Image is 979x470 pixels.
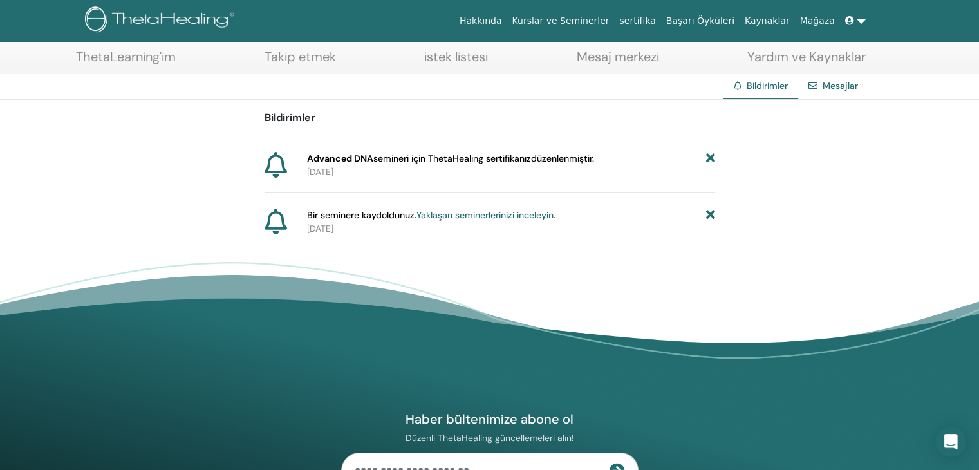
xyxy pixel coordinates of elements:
[747,49,866,74] a: Yardım ve Kaynaklar
[666,15,734,26] font: Başarı Öyküleri
[823,80,858,91] a: Mesajlar
[740,9,795,33] a: Kaynaklar
[307,166,333,178] font: [DATE]
[747,48,866,65] font: Yardım ve Kaynaklar
[794,9,839,33] a: Mağaza
[577,48,659,65] font: Mesaj merkezi
[799,15,834,26] font: Mağaza
[265,111,315,124] font: Bildirimler
[424,49,488,74] a: istek listesi
[406,432,574,444] font: Düzenli ThetaHealing güncellemeleri alın!
[935,426,966,457] div: Intercom Messenger'ı açın
[512,15,609,26] font: Kurslar ve Seminerler
[619,15,655,26] font: sertifika
[424,48,488,65] font: istek listesi
[747,80,788,91] font: Bildirimler
[265,48,336,65] font: Takip etmek
[454,9,507,33] a: Hakkında
[265,49,336,74] a: Takip etmek
[76,48,176,65] font: ThetaLearning'im
[531,153,594,164] font: düzenlenmiştir.
[745,15,790,26] font: Kaynaklar
[85,6,239,35] img: logo.png
[661,9,740,33] a: Başarı Öyküleri
[507,9,614,33] a: Kurslar ve Seminerler
[76,49,176,74] a: ThetaLearning'im
[373,153,531,164] font: semineri için ThetaHealing sertifikanız
[460,15,502,26] font: Hakkında
[614,9,660,33] a: sertifika
[307,209,416,221] font: Bir seminere kaydoldunuz.
[416,209,555,221] a: Yaklaşan seminerlerinizi inceleyin.
[307,223,333,234] font: [DATE]
[577,49,659,74] a: Mesaj merkezi
[307,153,373,164] font: Advanced DNA
[406,411,573,428] font: Haber bültenimize abone ol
